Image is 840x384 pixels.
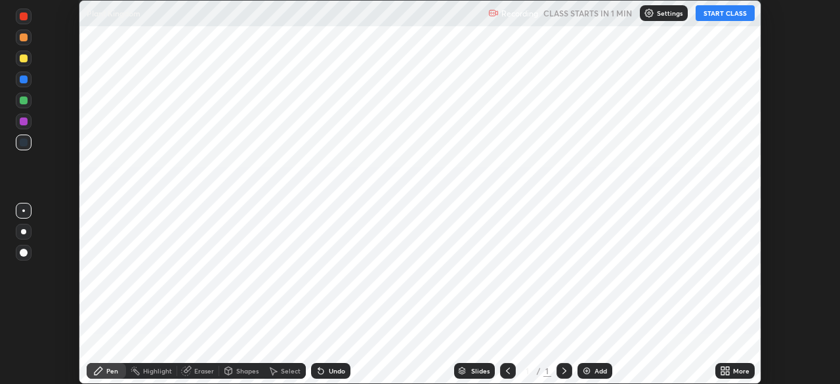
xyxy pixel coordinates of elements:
div: More [733,368,749,374]
div: Eraser [194,368,214,374]
div: Pen [106,368,118,374]
img: class-settings-icons [644,8,654,18]
div: / [537,367,541,375]
p: Recording [501,9,538,18]
div: Select [281,368,301,374]
div: Undo [329,368,345,374]
div: 1 [521,367,534,375]
div: Slides [471,368,490,374]
div: Add [595,368,607,374]
button: START CLASS [696,5,755,21]
p: Settings [657,10,682,16]
img: add-slide-button [581,366,592,376]
p: Plant Kingdom [87,8,140,18]
div: 1 [543,365,551,377]
div: Highlight [143,368,172,374]
h5: CLASS STARTS IN 1 MIN [543,7,632,19]
div: Shapes [236,368,259,374]
img: recording.375f2c34.svg [488,8,499,18]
